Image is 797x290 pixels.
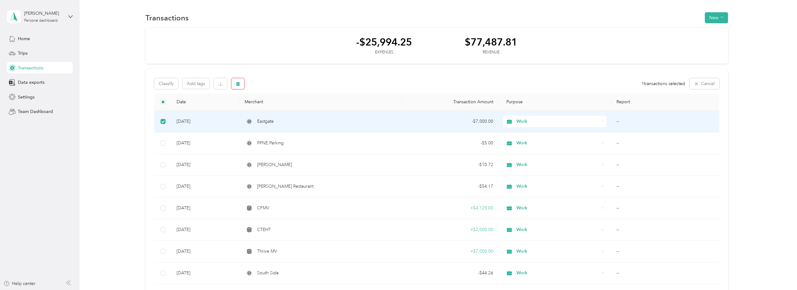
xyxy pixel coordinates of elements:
span: Purpose [503,99,523,105]
div: Personal dashboard [24,19,58,23]
span: CTEHT [257,226,271,233]
th: Merchant [240,94,401,111]
div: - $54.17 [406,183,493,190]
td: -- [611,132,719,154]
span: 1 transactions selected [641,80,685,87]
td: [DATE] [172,111,240,132]
button: Add tags [182,78,209,89]
span: Eastgate [257,118,274,125]
span: Thrive MV [257,248,277,255]
span: Transactions [18,65,43,71]
div: $77,487.81 [465,36,517,47]
span: Work [516,205,599,212]
span: [PERSON_NAME] [257,161,292,168]
button: Classify [154,78,178,89]
td: [DATE] [172,176,240,197]
td: -- [611,241,719,262]
div: + $4,125.00 [406,205,493,212]
span: Team Dashboard [18,108,53,115]
td: [DATE] [172,132,240,154]
span: Data exports [18,79,45,86]
span: Work [516,226,599,233]
td: -- [611,154,719,176]
span: Work [516,248,599,255]
td: -- [611,262,719,284]
span: Work [516,270,599,277]
h1: Transactions [145,14,189,21]
div: Revenue [465,50,517,55]
th: Date [172,94,240,111]
div: + $2,000.00 [406,226,493,233]
span: [PERSON_NAME] Restaurant [257,183,314,190]
span: Work [516,118,599,125]
button: New [705,12,728,23]
td: [DATE] [172,262,240,284]
div: [PERSON_NAME] [24,10,63,17]
span: Home [18,35,30,42]
div: - $10.72 [406,161,493,168]
td: -- [611,197,719,219]
td: -- [611,176,719,197]
div: - $7,000.00 [406,118,493,125]
td: [DATE] [172,241,240,262]
div: -$25,994.25 [356,36,412,47]
span: PPNE Parking [257,140,284,147]
span: Work [516,140,599,147]
td: [DATE] [172,197,240,219]
th: Report [611,94,719,111]
button: Help center [3,280,35,287]
button: Cancel [689,78,719,89]
span: Work [516,183,599,190]
span: South Side [257,270,279,277]
td: -- [611,219,719,241]
div: - $5.00 [406,140,493,147]
span: CFMV [257,205,269,212]
td: [DATE] [172,219,240,241]
span: Work [516,161,599,168]
span: Settings [18,94,34,100]
td: [DATE] [172,154,240,176]
div: Expenses [356,50,412,55]
span: Trips [18,50,28,56]
iframe: Everlance-gr Chat Button Frame [762,255,797,290]
td: -- [611,111,719,132]
div: + $7,000.00 [406,248,493,255]
th: Transaction Amount [401,94,498,111]
div: - $44.26 [406,270,493,277]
